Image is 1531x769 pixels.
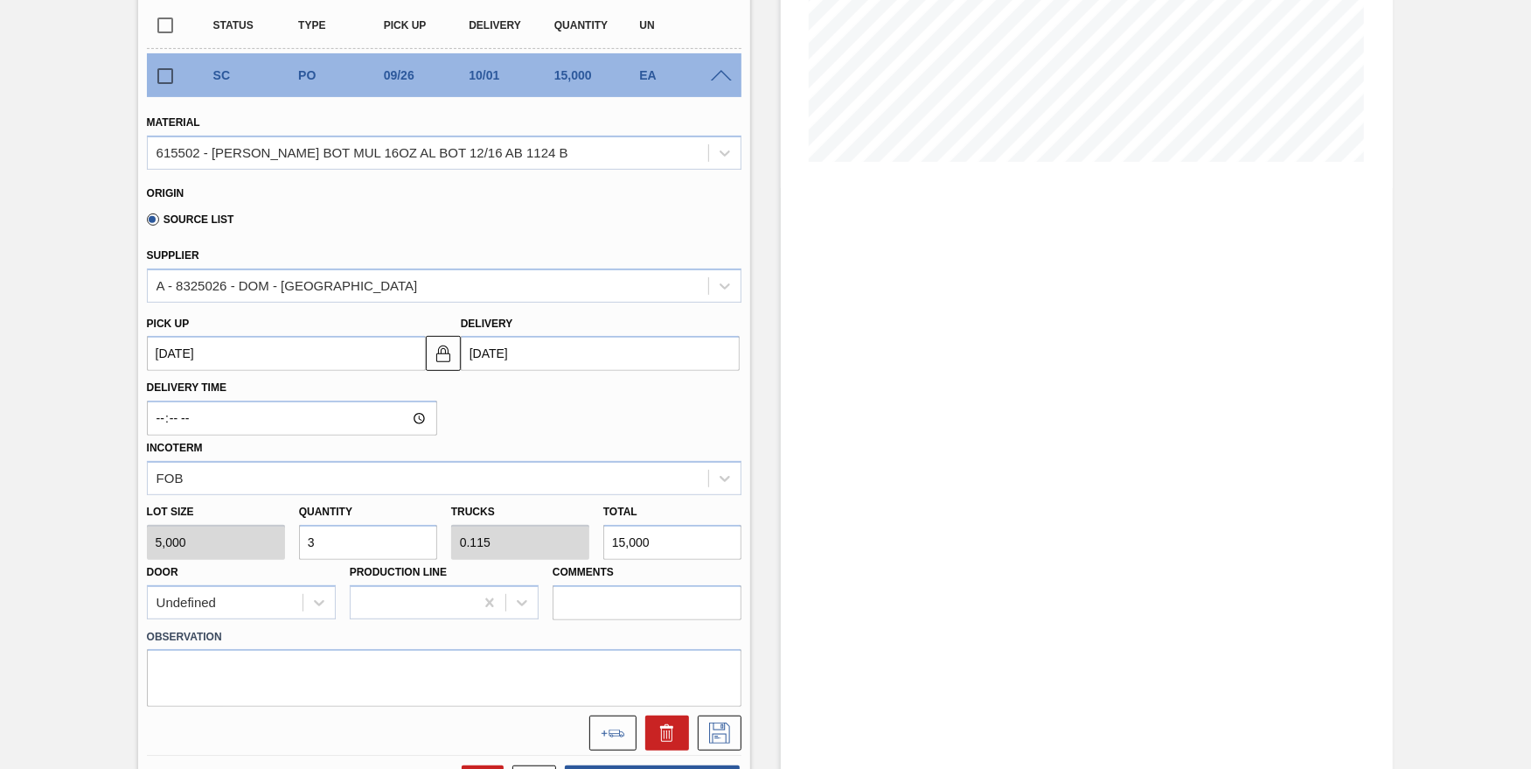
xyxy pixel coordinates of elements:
[553,560,741,585] label: Comments
[157,595,216,610] div: Undefined
[379,68,474,82] div: 09/26/2025
[147,249,199,262] label: Supplier
[147,500,285,525] label: Lot size
[603,506,637,518] label: Total
[550,68,644,82] div: 15,000
[157,471,184,486] div: FOB
[147,187,184,199] label: Origin
[433,343,454,364] img: locked
[147,375,437,401] label: Delivery Time
[637,716,689,751] div: Delete Suggestion
[550,19,644,31] div: Quantity
[635,68,729,82] div: EA
[581,716,637,751] div: Add to the load composition
[461,336,740,371] input: mm/dd/yyyy
[451,506,495,518] label: Trucks
[147,336,426,371] input: mm/dd/yyyy
[379,19,474,31] div: Pick up
[294,68,388,82] div: Purchase order
[635,19,729,31] div: UN
[157,278,418,293] div: A - 8325026 - DOM - [GEOGRAPHIC_DATA]
[147,116,200,129] label: Material
[464,68,559,82] div: 10/01/2025
[294,19,388,31] div: Type
[689,716,741,751] div: Save Suggestion
[209,68,303,82] div: Suggestion Created
[350,566,447,578] label: Production Line
[147,566,178,578] label: Door
[147,625,741,650] label: Observation
[464,19,559,31] div: Delivery
[461,318,513,330] label: Delivery
[147,213,234,226] label: Source List
[299,506,352,518] label: Quantity
[209,19,303,31] div: Status
[157,145,568,160] div: 615502 - [PERSON_NAME] BOT MUL 16OZ AL BOT 12/16 AB 1124 B
[147,442,203,454] label: Incoterm
[426,336,461,371] button: locked
[147,318,190,330] label: Pick up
